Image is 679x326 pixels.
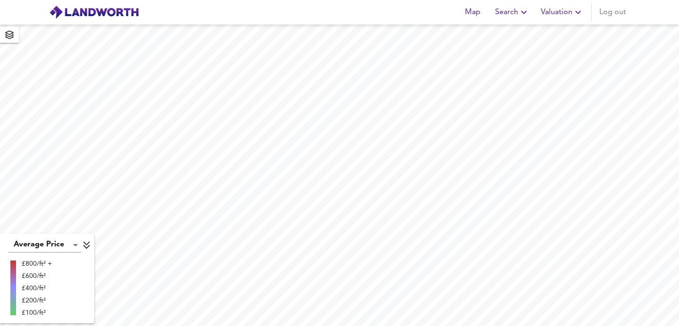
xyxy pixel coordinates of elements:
div: Average Price [8,237,81,253]
span: Search [495,6,530,19]
div: £800/ft² + [22,259,52,269]
div: £100/ft² [22,308,52,318]
div: £200/ft² [22,296,52,305]
div: £400/ft² [22,284,52,293]
img: logo [49,5,139,19]
button: Search [491,3,533,22]
button: Map [457,3,488,22]
div: £600/ft² [22,271,52,281]
button: Log out [596,3,630,22]
button: Valuation [537,3,588,22]
span: Log out [599,6,626,19]
span: Valuation [541,6,584,19]
span: Map [461,6,484,19]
